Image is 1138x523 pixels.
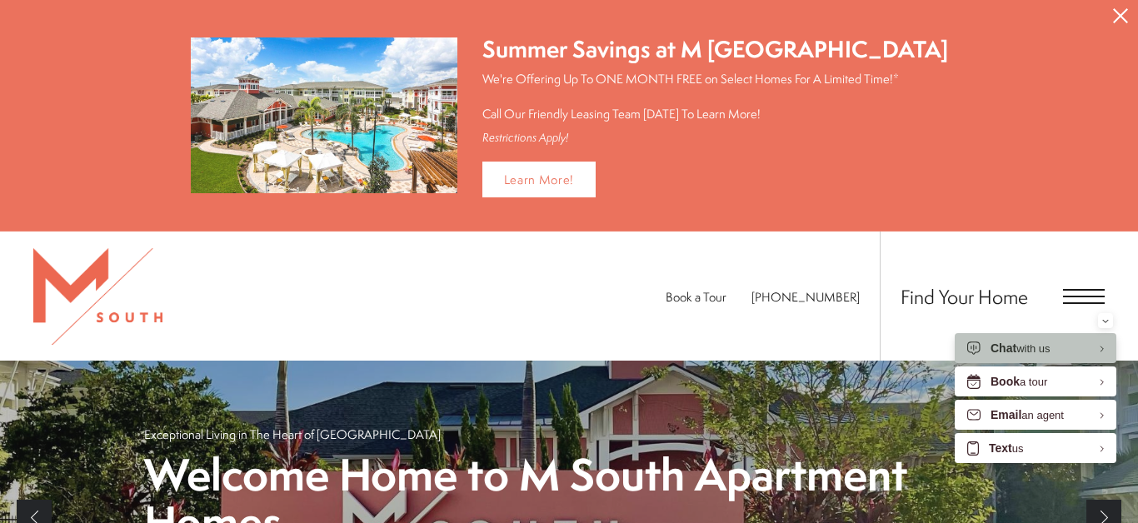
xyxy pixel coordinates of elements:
p: We're Offering Up To ONE MONTH FREE on Select Homes For A Limited Time!* Call Our Friendly Leasin... [482,70,948,122]
a: Book a Tour [666,288,726,306]
a: Find Your Home [901,283,1028,310]
span: [PHONE_NUMBER] [751,288,860,306]
div: Summer Savings at M [GEOGRAPHIC_DATA] [482,33,948,66]
button: Open Menu [1063,289,1105,304]
a: Learn More! [482,162,596,197]
a: Call Us at 813-570-8014 [751,288,860,306]
p: Exceptional Living in The Heart of [GEOGRAPHIC_DATA] [144,426,441,443]
div: Restrictions Apply! [482,131,948,145]
img: Summer Savings at M South Apartments [191,37,457,193]
img: MSouth [33,248,162,345]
